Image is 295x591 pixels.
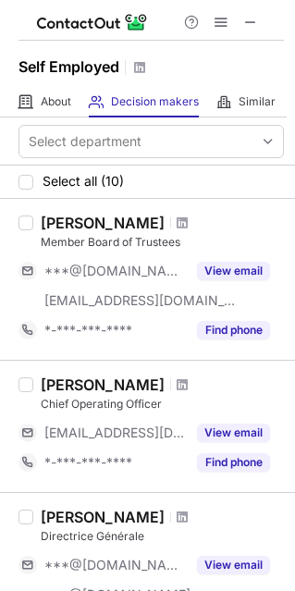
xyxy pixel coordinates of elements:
[41,528,284,545] div: Directrice Générale
[41,94,71,109] span: About
[111,94,199,109] span: Decision makers
[44,292,237,309] span: [EMAIL_ADDRESS][DOMAIN_NAME]
[44,557,186,573] span: ***@[DOMAIN_NAME]
[29,132,141,151] div: Select department
[41,508,165,526] div: [PERSON_NAME]
[44,263,186,279] span: ***@[DOMAIN_NAME]
[197,262,270,280] button: Reveal Button
[41,214,165,232] div: [PERSON_NAME]
[197,556,270,574] button: Reveal Button
[197,424,270,442] button: Reveal Button
[18,55,119,78] h1: Self Employed
[197,453,270,472] button: Reveal Button
[41,396,284,412] div: Chief Operating Officer
[239,94,276,109] span: Similar
[197,321,270,339] button: Reveal Button
[43,174,124,189] span: Select all (10)
[37,11,148,33] img: ContactOut v5.3.10
[41,376,165,394] div: [PERSON_NAME]
[41,234,284,251] div: Member Board of Trustees
[44,425,186,441] span: [EMAIL_ADDRESS][DOMAIN_NAME]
